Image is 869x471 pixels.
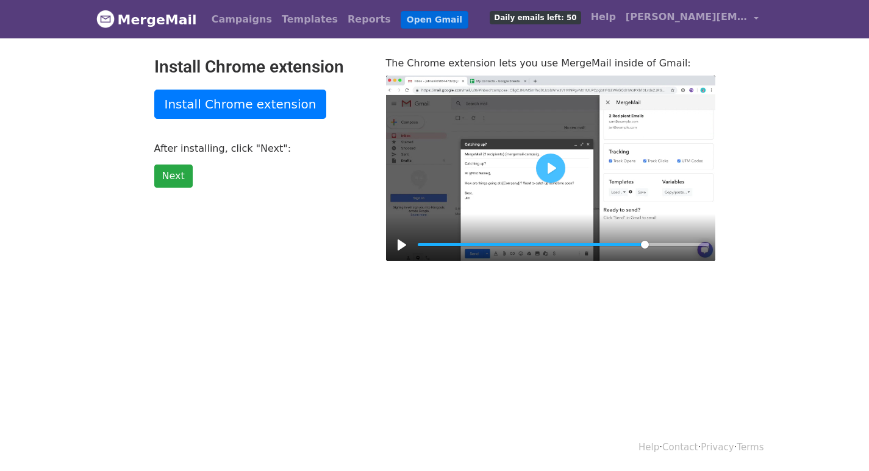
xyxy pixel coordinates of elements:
[343,7,396,32] a: Reports
[392,235,412,255] button: Play
[662,442,698,453] a: Contact
[386,57,715,69] p: The Chrome extension lets you use MergeMail inside of Gmail:
[638,442,659,453] a: Help
[154,90,327,119] a: Install Chrome extension
[701,442,734,453] a: Privacy
[96,10,115,28] img: MergeMail logo
[154,165,193,188] a: Next
[154,57,368,77] h2: Install Chrome extension
[96,7,197,32] a: MergeMail
[154,142,368,155] p: After installing, click "Next":
[277,7,343,32] a: Templates
[536,154,565,183] button: Play
[401,11,468,29] a: Open Gmail
[737,442,764,453] a: Terms
[808,413,869,471] iframe: Chat Widget
[586,5,621,29] a: Help
[490,11,581,24] span: Daily emails left: 50
[626,10,748,24] span: [PERSON_NAME][EMAIL_ADDRESS][DOMAIN_NAME]
[621,5,764,34] a: [PERSON_NAME][EMAIL_ADDRESS][DOMAIN_NAME]
[207,7,277,32] a: Campaigns
[418,239,709,250] input: Seek
[485,5,585,29] a: Daily emails left: 50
